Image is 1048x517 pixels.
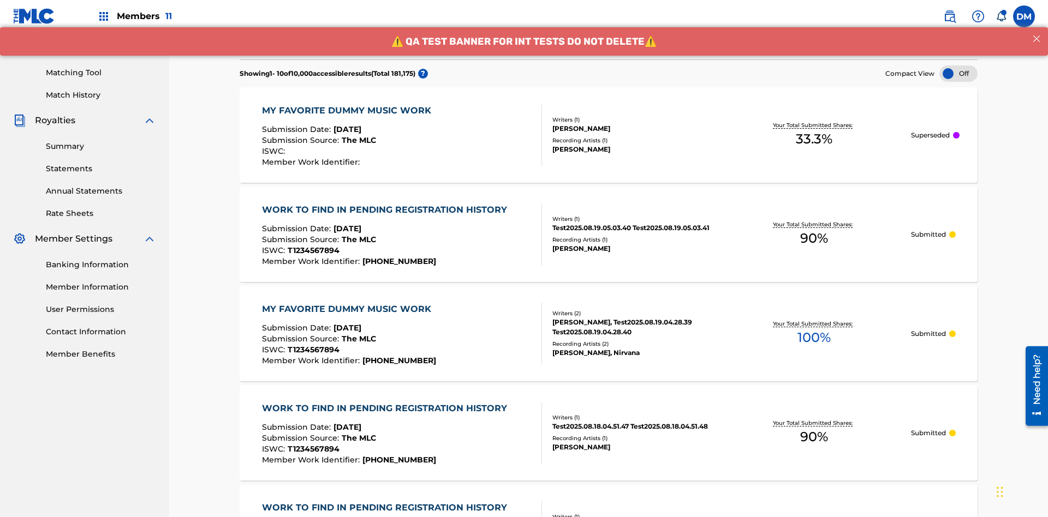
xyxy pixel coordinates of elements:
span: T1234567894 [288,444,340,454]
span: Submission Source : [262,235,342,244]
span: Submission Date : [262,224,334,233]
span: Member Work Identifier : [262,455,362,465]
a: Contact Information [46,326,156,338]
span: Member Work Identifier : [262,356,362,365]
a: MY FAVORITE DUMMY MUSIC WORKSubmission Date:[DATE]Submission Source:The MLCISWC:T1234567894Member... [240,286,978,381]
span: [PHONE_NUMBER] [362,455,436,465]
a: User Permissions [46,304,156,315]
div: Writers ( 1 ) [552,215,717,223]
a: Statements [46,163,156,175]
div: Writers ( 2 ) [552,309,717,317]
span: ISWC : [262,245,288,255]
a: WORK TO FIND IN PENDING REGISTRATION HISTORYSubmission Date:[DATE]Submission Source:The MLCISWC:T... [240,385,978,480]
p: Your Total Submitted Shares: [773,419,855,427]
iframe: Chat Widget [993,465,1048,517]
a: MY FAVORITE DUMMY MUSIC WORKSubmission Date:[DATE]Submission Source:The MLCISWC:Member Work Ident... [240,87,978,183]
span: ISWC : [262,146,288,156]
span: The MLC [342,135,376,145]
span: [DATE] [334,124,361,134]
p: Superseded [911,130,950,140]
div: [PERSON_NAME], Nirvana [552,348,717,358]
img: expand [143,114,156,127]
img: MLC Logo [13,8,55,24]
span: The MLC [342,334,376,344]
div: WORK TO FIND IN PENDING REGISTRATION HISTORY [262,501,513,514]
span: 90 % [800,229,828,248]
a: Public Search [939,5,961,27]
p: Submitted [911,230,946,239]
span: T1234567894 [288,345,340,354]
div: Recording Artists ( 1 ) [552,236,717,244]
span: Submission Date : [262,124,334,134]
span: Submission Date : [262,323,334,333]
a: Rate Sheets [46,208,156,219]
span: Member Work Identifier : [262,256,362,266]
div: Recording Artists ( 1 ) [552,434,717,442]
div: [PERSON_NAME] [552,124,717,134]
div: MY FAVORITE DUMMY MUSIC WORK [262,303,437,316]
span: ? [418,69,428,79]
div: Writers ( 1 ) [552,116,717,124]
div: [PERSON_NAME] [552,145,717,154]
div: Recording Artists ( 1 ) [552,136,717,145]
div: Notifications [996,11,1007,22]
span: Submission Source : [262,334,342,344]
span: [PHONE_NUMBER] [362,256,436,266]
span: Royalties [35,114,75,127]
a: Member Information [46,281,156,293]
img: search [943,10,956,23]
img: help [972,10,985,23]
p: Your Total Submitted Shares: [773,320,855,328]
div: Test2025.08.19.05.03.40 Test2025.08.19.05.03.41 [552,223,717,233]
img: Royalties [13,114,26,127]
p: Showing 1 - 10 of 10,000 accessible results (Total 181,175 ) [240,69,415,79]
img: expand [143,232,156,245]
span: [PHONE_NUMBER] [362,356,436,365]
span: Submission Source : [262,433,342,443]
span: [DATE] [334,422,361,432]
span: ISWC : [262,444,288,454]
span: 33.3 % [796,129,832,149]
div: Drag [997,476,1003,508]
a: WORK TO FIND IN PENDING REGISTRATION HISTORYSubmission Date:[DATE]Submission Source:The MLCISWC:T... [240,187,978,282]
p: Your Total Submitted Shares: [773,121,855,129]
span: Compact View [885,69,934,79]
p: Submitted [911,329,946,339]
span: 11 [165,11,172,21]
span: Submission Date : [262,422,334,432]
span: Submission Source : [262,135,342,145]
span: 100 % [797,328,831,347]
a: Matching Tool [46,67,156,79]
span: ⚠️ QA TEST BANNER FOR INT TESTS DO NOT DELETE⚠️ [391,8,657,20]
img: Member Settings [13,232,26,245]
div: WORK TO FIND IN PENDING REGISTRATION HISTORY [262,203,513,217]
a: Annual Statements [46,185,156,197]
span: 90 % [800,427,828,447]
div: WORK TO FIND IN PENDING REGISTRATION HISTORY [262,402,513,415]
div: [PERSON_NAME] [552,442,717,452]
iframe: Resource Center [1017,342,1048,431]
div: Help [967,5,989,27]
span: Member Work Identifier : [262,157,362,167]
span: [DATE] [334,323,361,333]
p: Submitted [911,428,946,438]
span: Members [117,10,172,22]
div: [PERSON_NAME], Test2025.08.19.04.28.39 Test2025.08.19.04.28.40 [552,317,717,337]
img: Top Rightsholders [97,10,110,23]
span: The MLC [342,235,376,244]
span: [DATE] [334,224,361,233]
a: Member Benefits [46,348,156,360]
div: Test2025.08.18.04.51.47 Test2025.08.18.04.51.48 [552,422,717,431]
div: Recording Artists ( 2 ) [552,340,717,348]
div: [PERSON_NAME] [552,244,717,254]
a: Banking Information [46,259,156,270]
span: ISWC : [262,345,288,354]
div: User Menu [1013,5,1035,27]
span: T1234567894 [288,245,340,255]
div: MY FAVORITE DUMMY MUSIC WORK [262,104,437,117]
a: Match History [46,89,156,101]
p: Your Total Submitted Shares: [773,220,855,229]
div: Writers ( 1 ) [552,413,717,422]
a: Summary [46,141,156,152]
